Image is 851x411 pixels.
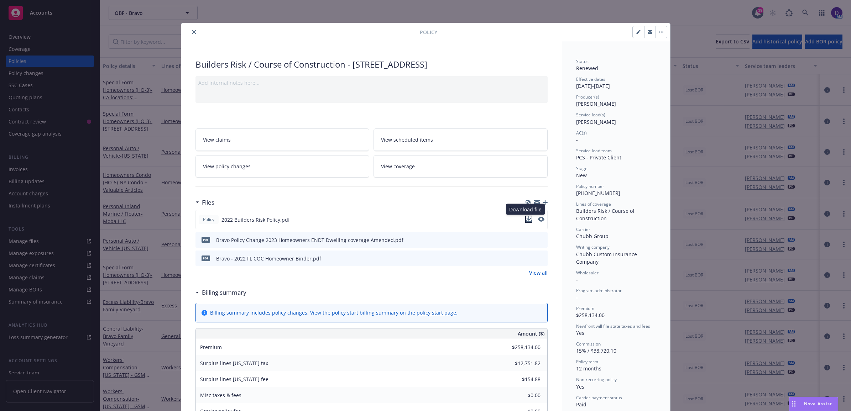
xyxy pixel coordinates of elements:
[527,255,533,262] button: download file
[538,236,545,244] button: preview file
[576,100,616,107] span: [PERSON_NAME]
[195,155,370,178] a: View policy changes
[576,395,622,401] span: Carrier payment status
[498,374,545,385] input: 0.00
[576,112,605,118] span: Service lead(s)
[576,288,622,294] span: Program administrator
[576,323,650,329] span: Newfront will file state taxes and fees
[498,358,545,369] input: 0.00
[529,269,548,276] a: View all
[506,204,545,215] div: Download file
[374,155,548,178] a: View coverage
[200,344,222,351] span: Premium
[576,376,617,383] span: Non-recurring policy
[576,312,605,318] span: $258,134.00
[576,76,656,90] div: [DATE] - [DATE]
[789,397,798,411] div: Drag to move
[576,276,578,283] span: -
[202,237,210,242] span: pdf
[576,244,610,250] span: Writing company
[576,251,638,265] span: Chubb Custom Insurance Company
[576,165,588,172] span: Stage
[576,136,578,143] span: -
[789,397,838,411] button: Nova Assist
[381,136,433,143] span: View scheduled items
[576,65,598,72] span: Renewed
[195,288,246,297] div: Billing summary
[200,376,268,383] span: Surplus lines [US_STATE] fee
[374,128,548,151] a: View scheduled items
[203,163,251,170] span: View policy changes
[576,347,616,354] span: 15% / $38,720.10
[216,236,403,244] div: Bravo Policy Change 2023 Homeowners ENDT Dwelling coverage Amended.pdf
[576,330,584,336] span: Yes
[576,118,616,125] span: [PERSON_NAME]
[417,309,456,316] a: policy start page
[195,128,370,151] a: View claims
[538,217,544,222] button: preview file
[576,294,578,301] span: -
[576,94,599,100] span: Producer(s)
[576,359,598,365] span: Policy term
[576,226,590,232] span: Carrier
[381,163,415,170] span: View coverage
[190,28,198,36] button: close
[202,216,216,223] span: Policy
[518,330,544,337] span: Amount ($)
[576,172,587,179] span: New
[576,305,594,311] span: Premium
[576,341,601,347] span: Commission
[525,216,532,223] button: download file
[498,342,545,353] input: 0.00
[210,309,458,316] div: Billing summary includes policy changes. View the policy start billing summary on the .
[576,130,587,136] span: AC(s)
[576,154,621,161] span: PCS - Private Client
[195,58,548,70] div: Builders Risk / Course of Construction - [STREET_ADDRESS]
[527,236,533,244] button: download file
[195,198,214,207] div: Files
[576,383,584,390] span: Yes
[200,360,268,367] span: Surplus lines [US_STATE] tax
[576,76,605,82] span: Effective dates
[576,401,586,408] span: Paid
[576,58,589,64] span: Status
[804,401,832,407] span: Nova Assist
[525,216,532,224] button: download file
[200,392,241,399] span: Misc taxes & fees
[221,216,290,223] span: 2022 Builders Risk Policy.pdf
[216,255,321,262] div: Bravo - 2022 FL COC Homeowner Binder.pdf
[202,198,214,207] h3: Files
[203,136,231,143] span: View claims
[576,148,612,154] span: Service lead team
[576,201,611,207] span: Lines of coverage
[576,183,604,189] span: Policy number
[538,255,545,262] button: preview file
[538,216,544,224] button: preview file
[576,270,599,276] span: Wholesaler
[198,79,545,86] div: Add internal notes here...
[576,207,636,222] span: Builders Risk / Course of Construction
[576,233,609,239] span: Chubb Group
[576,365,601,372] span: 12 months
[498,390,545,401] input: 0.00
[202,255,210,261] span: pdf
[576,190,620,196] span: [PHONE_NUMBER]
[202,288,246,297] h3: Billing summary
[420,28,437,36] span: Policy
